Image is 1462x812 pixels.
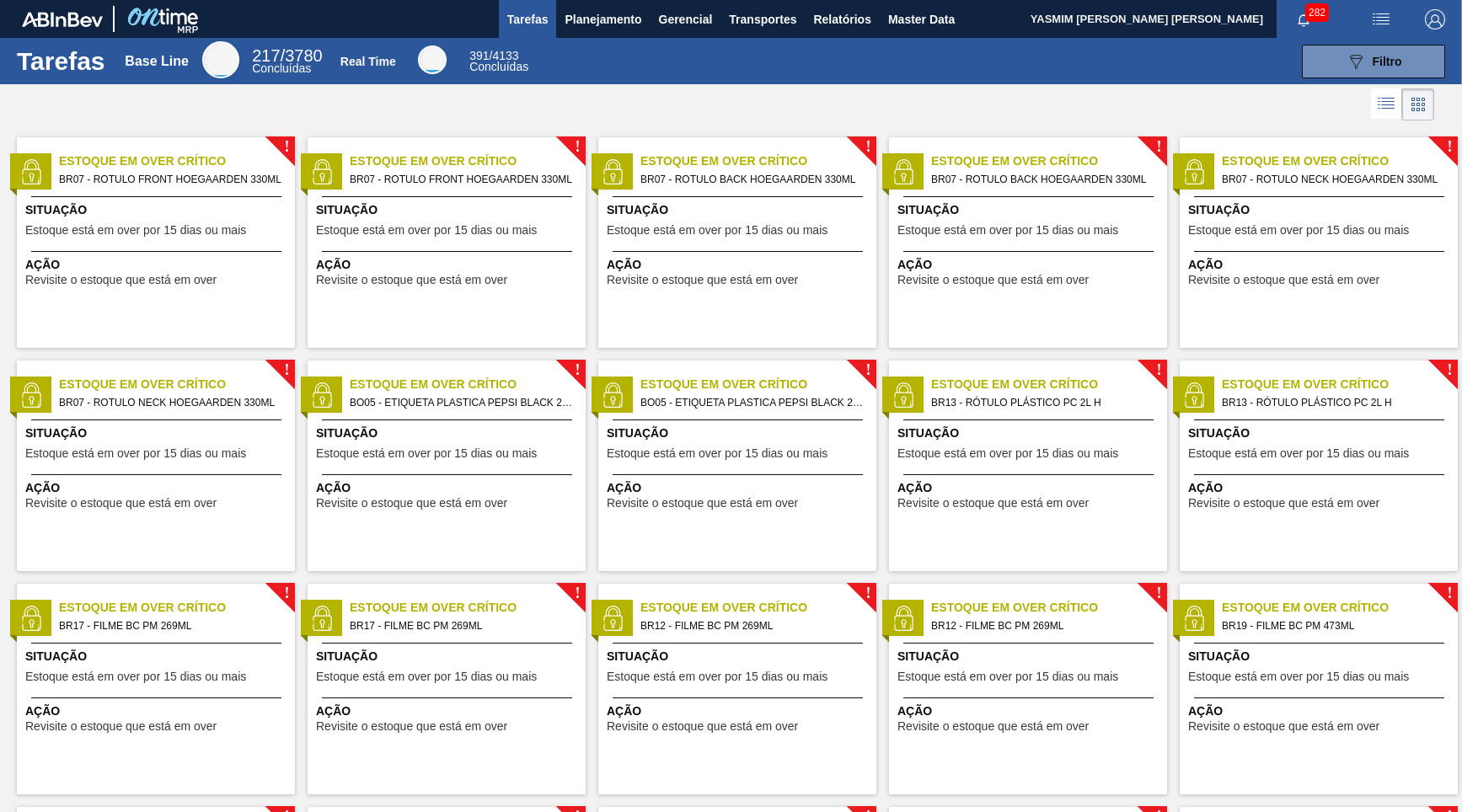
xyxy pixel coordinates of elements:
span: Situação [607,425,872,442]
span: ! [1447,141,1452,153]
div: Real Time [469,51,528,72]
span: Estoque em Over Crítico [350,376,586,393]
img: userActions [1371,9,1391,29]
span: ! [865,141,870,153]
img: status [1181,606,1207,631]
img: status [600,159,625,184]
span: BR13 - RÓTULO PLÁSTICO PC 2L H [1222,393,1444,412]
span: Revisite o estoque que está em over [1188,274,1379,286]
span: 282 [1305,3,1329,22]
span: Ação [316,256,581,274]
span: Estoque em Over Crítico [1222,152,1458,170]
span: Estoque em Over Crítico [1222,376,1458,393]
span: Ação [316,479,581,497]
span: Estoque está em over por 15 dias ou mais [316,224,537,237]
span: Revisite o estoque que está em over [897,497,1089,510]
span: Revisite o estoque que está em over [316,720,507,733]
span: Estoque está em over por 15 dias ou mais [897,447,1118,460]
img: status [600,606,625,631]
span: Estoque em Over Crítico [59,599,295,617]
span: Situação [607,201,872,219]
span: BO05 - ETIQUETA PLASTICA PEPSI BLACK 250ML [350,393,572,412]
span: Estoque em Over Crítico [59,152,295,170]
span: Revisite o estoque que está em over [25,720,217,733]
span: BR07 - ROTULO FRONT HOEGAARDEN 330ML [350,170,572,189]
img: status [19,159,44,184]
span: BR19 - FILME BC PM 473ML [1222,617,1444,635]
span: ! [1156,587,1161,600]
span: Estoque está em over por 15 dias ou mais [1188,224,1409,237]
span: Estoque está em over por 15 dias ou mais [25,447,246,460]
span: Ação [607,256,872,274]
span: Ação [25,479,291,497]
span: Situação [1188,201,1454,219]
img: status [1181,382,1207,408]
span: Revisite o estoque que está em over [897,274,1089,286]
img: status [309,159,335,184]
img: status [600,382,625,408]
img: status [19,382,44,408]
span: Ação [1188,479,1454,497]
span: Revisite o estoque que está em over [1188,720,1379,733]
span: Ação [1188,702,1454,720]
span: Estoque está em over por 15 dias ou mais [25,670,246,683]
span: Revisite o estoque que está em over [607,720,798,733]
img: status [1181,159,1207,184]
span: Estoque está em over por 15 dias ou mais [1188,447,1409,460]
img: status [891,159,916,184]
span: BR07 - ROTULO NECK HOEGAARDEN 330ML [1222,170,1444,189]
span: ! [575,364,580,377]
span: Ação [607,479,872,497]
span: Situação [607,648,872,665]
span: BR12 - FILME BC PM 269ML [640,617,863,635]
span: Revisite o estoque que está em over [316,274,507,286]
span: Estoque em Over Crítico [640,152,876,170]
span: Estoque está em over por 15 dias ou mais [607,224,827,237]
img: Logout [1425,9,1445,29]
span: Estoque em Over Crítico [59,376,295,393]
div: Base Line [125,54,189,69]
span: ! [1156,141,1161,153]
span: Filtro [1373,55,1402,68]
span: Ação [25,702,291,720]
span: Situação [25,425,291,442]
span: Estoque em Over Crítico [350,599,586,617]
span: Revisite o estoque que está em over [1188,497,1379,510]
span: Situação [1188,648,1454,665]
span: Estoque em Over Crítico [931,376,1167,393]
span: Ação [316,702,581,720]
span: Ação [607,702,872,720]
span: / 4133 [469,49,518,62]
span: BR07 - ROTULO BACK HOEGAARDEN 330ML [931,170,1154,189]
span: BR07 - ROTULO NECK HOEGAARDEN 330ML [59,393,281,412]
img: status [891,382,916,408]
span: Revisite o estoque que está em over [897,720,1089,733]
span: Situação [316,201,581,219]
span: Revisite o estoque que está em over [25,497,217,510]
span: BR17 - FILME BC PM 269ML [350,617,572,635]
span: ! [1447,587,1452,600]
span: ! [865,364,870,377]
h1: Tarefas [17,51,105,71]
span: Estoque está em over por 15 dias ou mais [897,670,1118,683]
span: BR17 - FILME BC PM 269ML [59,617,281,635]
span: ! [284,141,289,153]
span: Situação [25,201,291,219]
span: Ação [897,256,1163,274]
span: Situação [316,648,581,665]
span: Revisite o estoque que está em over [25,274,217,286]
span: Ação [1188,256,1454,274]
div: Base Line [252,49,322,74]
img: status [309,606,335,631]
span: Tarefas [507,9,549,29]
span: BR13 - RÓTULO PLÁSTICO PC 2L H [931,393,1154,412]
div: Real Time [340,55,396,68]
span: Situação [897,425,1163,442]
span: ! [865,587,870,600]
span: Estoque está em over por 15 dias ou mais [897,224,1118,237]
img: status [309,382,335,408]
button: Notificações [1277,8,1331,31]
span: Estoque em Over Crítico [640,599,876,617]
span: Relatórios [813,9,870,29]
span: Master Data [888,9,955,29]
